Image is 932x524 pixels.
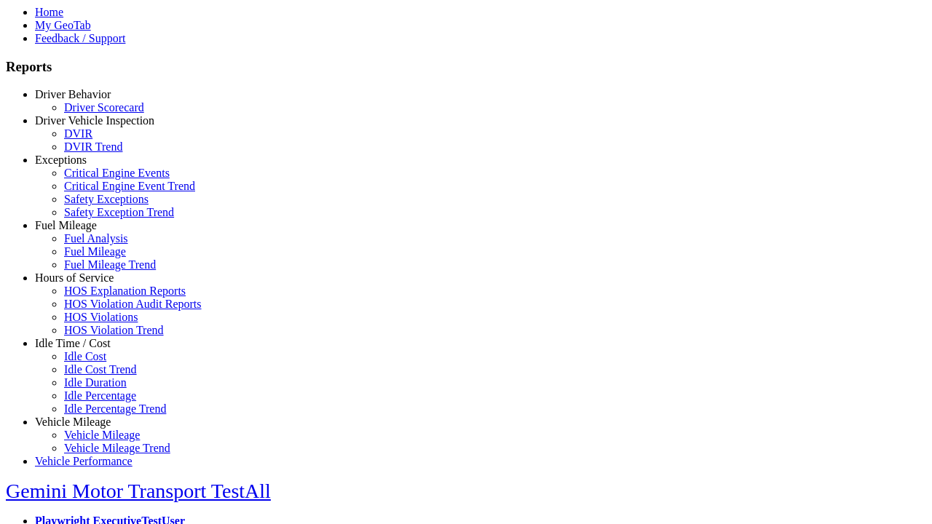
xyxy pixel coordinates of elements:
a: Idle Percentage Trend [64,402,166,415]
a: Fuel Analysis [64,232,128,245]
a: My GeoTab [35,19,91,31]
a: Safety Exception Trend [64,206,174,218]
a: Vehicle Mileage Trend [64,442,170,454]
a: Feedback / Support [35,32,125,44]
a: Driver Vehicle Inspection [35,114,154,127]
a: Idle Duration [64,376,127,389]
a: Vehicle Performance [35,455,133,467]
a: Driver Scorecard [64,101,144,114]
a: Idle Time / Cost [35,337,111,349]
a: Driver Behavior [35,88,111,100]
a: Gemini Motor Transport TestAll [6,480,271,502]
a: Idle Cost Trend [64,363,137,376]
a: Idle Cost [64,350,106,362]
a: Hours of Service [35,271,114,284]
a: Critical Engine Events [64,167,170,179]
a: DVIR Trend [64,140,122,153]
a: DVIR [64,127,92,140]
a: HOS Explanation Reports [64,285,186,297]
a: HOS Violation Audit Reports [64,298,202,310]
a: Fuel Mileage [35,219,97,231]
a: Critical Engine Event Trend [64,180,195,192]
a: HOS Violations [64,311,138,323]
a: Idle Percentage [64,389,136,402]
a: Home [35,6,63,18]
a: Vehicle Mileage [64,429,140,441]
a: Vehicle Mileage [35,416,111,428]
a: Safety Exceptions [64,193,149,205]
a: HOS Violation Trend [64,324,164,336]
a: Fuel Mileage Trend [64,258,156,271]
a: Fuel Mileage [64,245,126,258]
a: Exceptions [35,154,87,166]
h3: Reports [6,59,926,75]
